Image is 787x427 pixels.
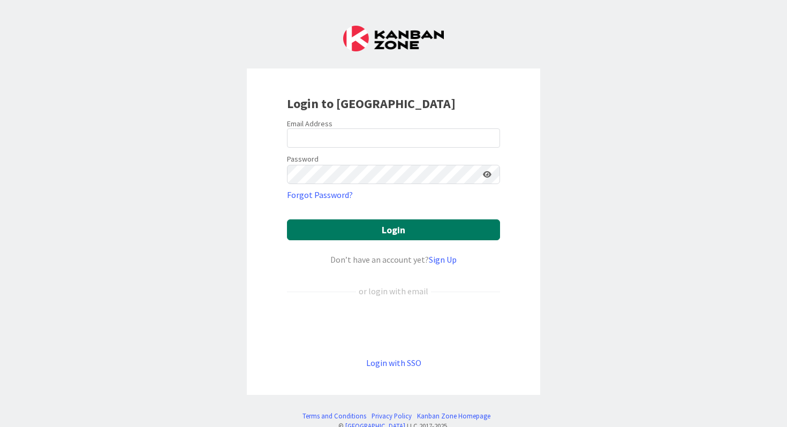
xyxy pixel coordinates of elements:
img: Kanban Zone [343,26,444,51]
label: Email Address [287,119,332,128]
a: Forgot Password? [287,188,353,201]
iframe: Sign in with Google Button [282,315,505,339]
div: or login with email [356,285,431,298]
b: Login to [GEOGRAPHIC_DATA] [287,95,456,112]
button: Login [287,219,500,240]
a: Sign Up [429,254,457,265]
a: Terms and Conditions [302,411,366,421]
a: Privacy Policy [372,411,412,421]
a: Login with SSO [366,357,421,368]
label: Password [287,154,319,165]
div: Don’t have an account yet? [287,253,500,266]
a: Kanban Zone Homepage [417,411,490,421]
